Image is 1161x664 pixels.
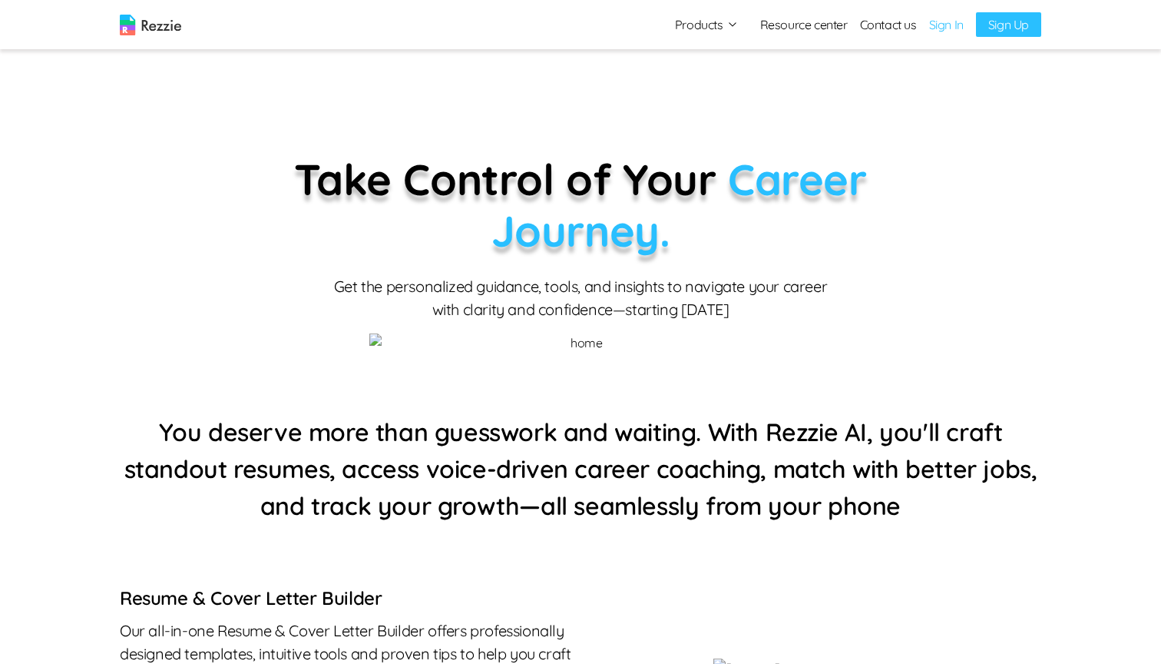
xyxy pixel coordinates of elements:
[120,15,181,35] img: logo
[976,12,1041,37] a: Sign Up
[675,15,739,34] button: Products
[860,15,917,34] a: Contact us
[120,413,1041,524] h4: You deserve more than guesswork and waiting. With Rezzie AI, you'll craft standout resumes, acces...
[216,154,945,257] p: Take Control of Your
[760,15,848,34] a: Resource center
[331,275,830,321] p: Get the personalized guidance, tools, and insights to navigate your career with clarity and confi...
[929,15,964,34] a: Sign In
[369,334,792,352] img: home
[491,152,867,257] span: Career Journey.
[120,586,620,610] h6: Resume & Cover Letter Builder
